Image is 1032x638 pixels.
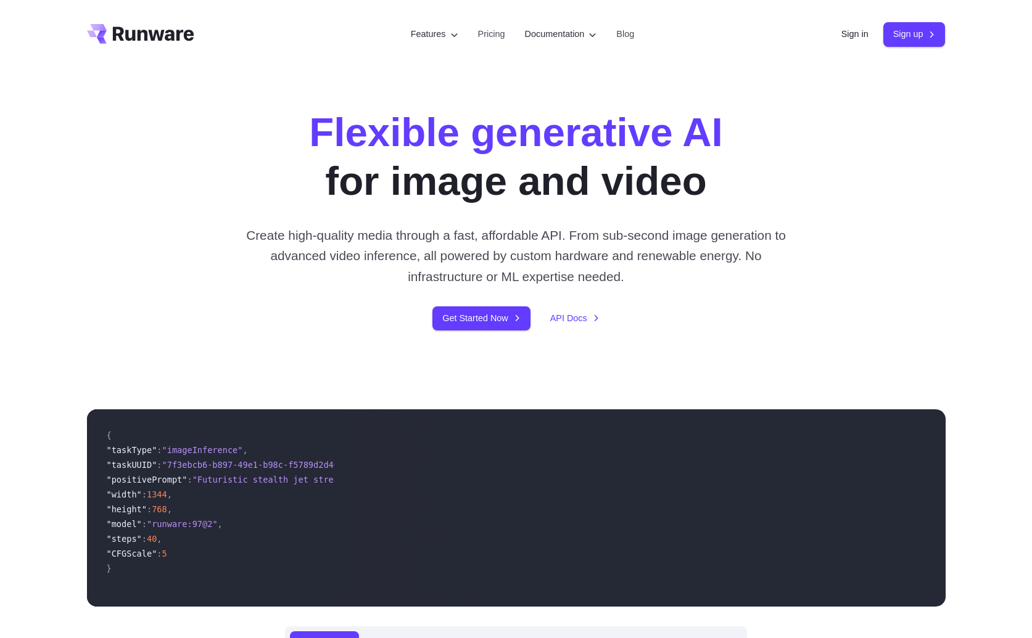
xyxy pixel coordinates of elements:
span: : [157,445,162,455]
a: Pricing [478,27,505,41]
span: : [142,534,147,544]
span: , [157,534,162,544]
span: : [147,504,152,514]
span: "height" [107,504,147,514]
span: 768 [152,504,167,514]
span: , [218,519,223,529]
a: Blog [616,27,634,41]
span: 1344 [147,489,167,499]
span: "steps" [107,534,142,544]
span: "runware:97@2" [147,519,218,529]
span: { [107,430,112,440]
span: "CFGScale" [107,549,157,558]
span: "model" [107,519,142,529]
span: : [142,489,147,499]
span: : [157,460,162,470]
a: Get Started Now [432,306,530,330]
span: 5 [162,549,167,558]
span: : [157,549,162,558]
span: , [167,504,172,514]
strong: Flexible generative AI [309,110,723,155]
span: "taskType" [107,445,157,455]
span: "positivePrompt" [107,475,188,485]
span: : [142,519,147,529]
h1: for image and video [309,108,723,205]
span: "Futuristic stealth jet streaking through a neon-lit cityscape with glowing purple exhaust" [192,475,652,485]
a: Sign up [883,22,946,46]
span: 40 [147,534,157,544]
p: Create high-quality media through a fast, affordable API. From sub-second image generation to adv... [241,225,791,287]
a: Go to / [87,24,194,44]
span: "width" [107,489,142,499]
a: API Docs [550,311,600,325]
label: Documentation [525,27,597,41]
span: : [187,475,192,485]
span: } [107,563,112,573]
span: "imageInference" [162,445,243,455]
span: "taskUUID" [107,460,157,470]
label: Features [411,27,458,41]
a: Sign in [841,27,869,41]
span: , [167,489,172,499]
span: , [242,445,247,455]
span: "7f3ebcb6-b897-49e1-b98c-f5789d2d40d7" [162,460,354,470]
